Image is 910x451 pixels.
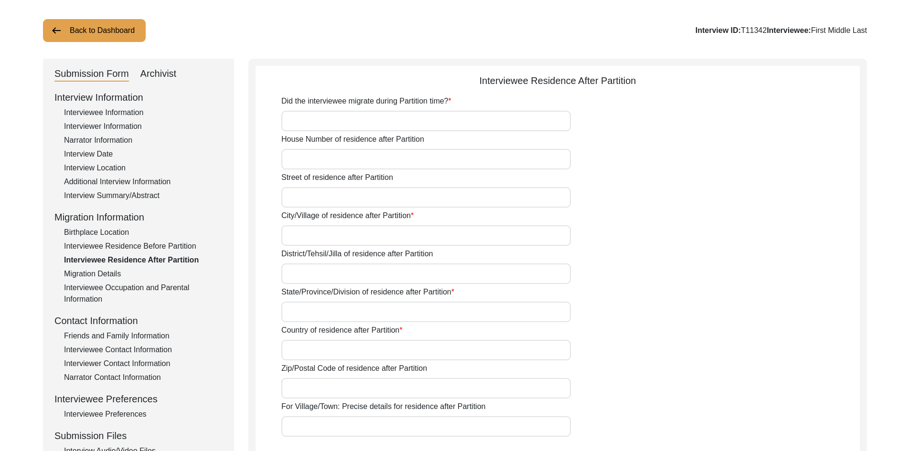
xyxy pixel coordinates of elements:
label: For Village/Town: Precise details for residence after Partition [281,401,485,412]
div: Archivist [140,66,177,82]
label: Street of residence after Partition [281,172,393,183]
label: District/Tehsil/Jilla of residence after Partition [281,248,433,260]
b: Interviewee: [767,26,811,34]
div: Interviewee Occupation and Parental Information [64,282,223,305]
label: Zip/Postal Code of residence after Partition [281,363,427,374]
div: Narrator Contact Information [64,372,223,383]
div: Submission Form [54,66,129,82]
div: Contact Information [54,314,223,328]
label: City/Village of residence after Partition [281,210,414,221]
div: Interviewee Residence After Partition [64,254,223,266]
div: Interview Information [54,90,223,105]
div: Interview Summary/Abstract [64,190,223,201]
div: Friends and Family Information [64,330,223,342]
div: T11342 First Middle Last [696,25,867,36]
div: Interviewee Contact Information [64,344,223,356]
label: Did the interviewee migrate during Partition time? [281,95,451,107]
div: Narrator Information [64,135,223,146]
label: State/Province/Division of residence after Partition [281,286,454,298]
div: Birthplace Location [64,227,223,238]
div: Interview Location [64,162,223,174]
div: Interview Date [64,148,223,160]
div: Interviewer Information [64,121,223,132]
img: arrow-left.png [51,25,62,36]
label: Country of residence after Partition [281,325,402,336]
div: Interviewee Information [64,107,223,118]
div: Interviewer Contact Information [64,358,223,369]
button: Back to Dashboard [43,19,146,42]
div: Submission Files [54,429,223,443]
div: Migration Details [64,268,223,280]
div: Interviewee Residence Before Partition [64,241,223,252]
label: House Number of residence after Partition [281,134,424,145]
b: Interview ID: [696,26,741,34]
div: Interviewee Preferences [54,392,223,406]
div: Migration Information [54,210,223,224]
div: Interviewee Preferences [64,409,223,420]
div: Additional Interview Information [64,176,223,188]
div: Interviewee Residence After Partition [256,73,860,88]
